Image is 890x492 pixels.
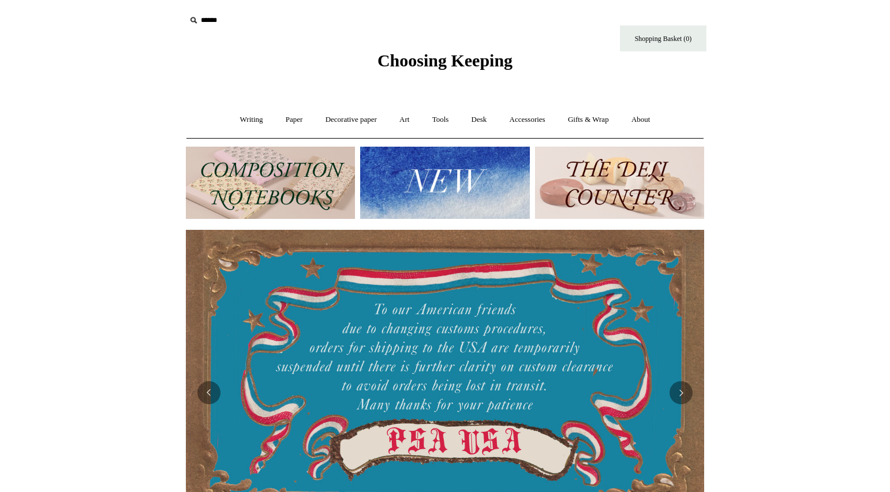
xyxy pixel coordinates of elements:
[535,147,704,219] img: The Deli Counter
[197,381,220,404] button: Previous
[422,105,459,135] a: Tools
[389,105,420,135] a: Art
[461,105,498,135] a: Desk
[499,105,556,135] a: Accessories
[377,51,513,70] span: Choosing Keeping
[558,105,619,135] a: Gifts & Wrap
[360,147,529,219] img: New.jpg__PID:f73bdf93-380a-4a35-bcfe-7823039498e1
[186,147,355,219] img: 202302 Composition ledgers.jpg__PID:69722ee6-fa44-49dd-a067-31375e5d54ec
[315,105,387,135] a: Decorative paper
[621,105,661,135] a: About
[230,105,274,135] a: Writing
[275,105,313,135] a: Paper
[620,25,706,51] a: Shopping Basket (0)
[670,381,693,404] button: Next
[377,60,513,68] a: Choosing Keeping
